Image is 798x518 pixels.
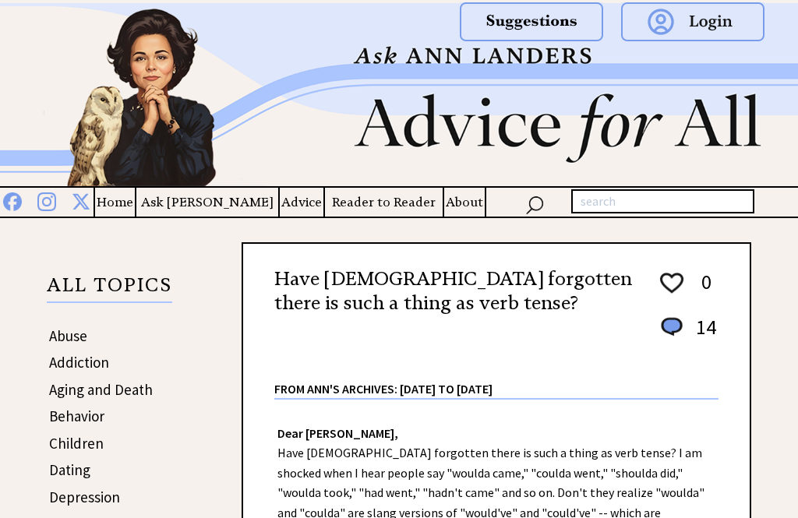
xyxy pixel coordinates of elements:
img: search_nav.png [525,192,544,215]
a: Addiction [49,353,109,372]
img: login.png [621,2,764,41]
a: Behavior [49,407,104,425]
a: Reader to Reader [325,192,443,212]
a: Depression [49,488,120,506]
img: facebook%20blue.png [3,189,22,211]
h2: Have [DEMOGRAPHIC_DATA] forgotten there is such a thing as verb tense? [274,267,641,315]
td: 14 [688,314,717,355]
a: Abuse [49,326,87,345]
div: From Ann's Archives: [DATE] to [DATE] [274,357,719,398]
img: message_round%201.png [658,315,686,340]
a: Home [95,192,135,212]
td: 0 [688,269,717,312]
input: search [571,189,754,214]
img: x%20blue.png [72,189,90,210]
a: Advice [280,192,323,212]
a: Aging and Death [49,380,153,399]
img: heart_outline%201.png [658,270,686,297]
strong: Dear [PERSON_NAME], [277,425,398,441]
a: About [444,192,485,212]
a: Dating [49,460,90,479]
p: ALL TOPICS [47,277,172,303]
a: Children [49,434,104,453]
img: instagram%20blue.png [37,189,56,211]
img: suggestions.png [460,2,603,41]
a: Ask [PERSON_NAME] [136,192,278,212]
